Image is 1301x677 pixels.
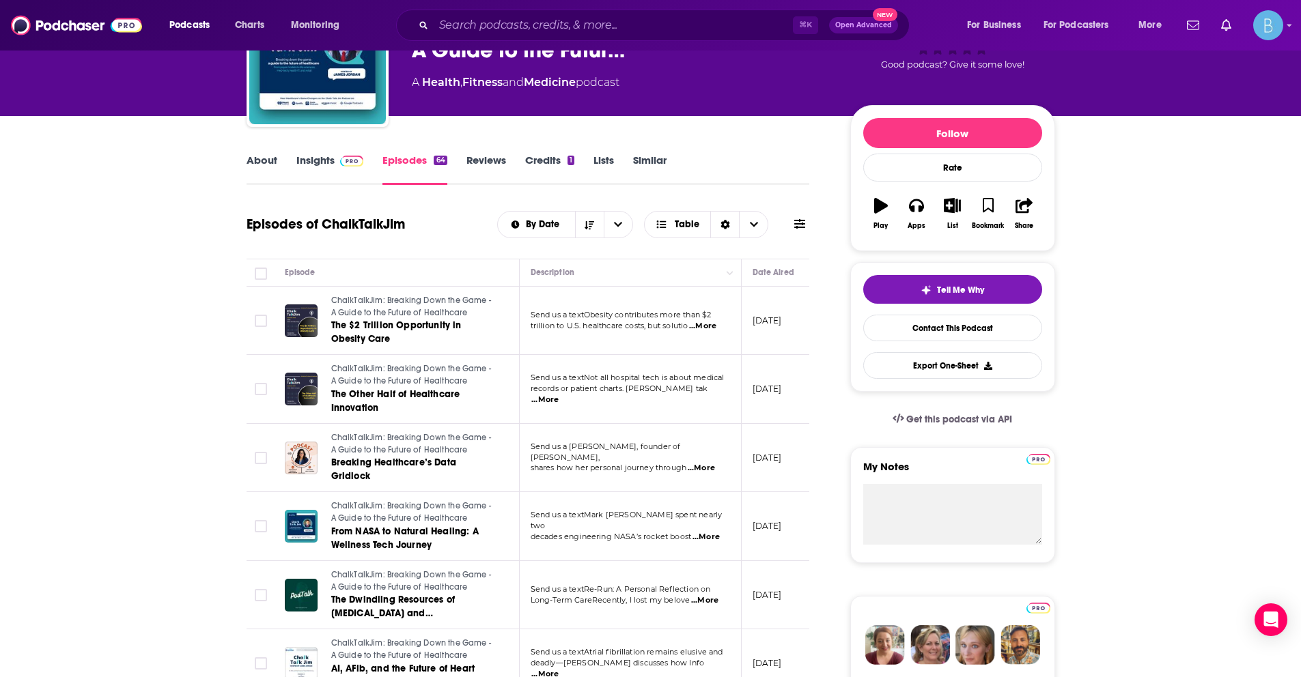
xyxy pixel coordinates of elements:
span: Monitoring [291,16,339,35]
p: [DATE] [753,383,782,394]
button: Bookmark [970,189,1006,238]
input: Search podcasts, credits, & more... [434,14,793,36]
button: open menu [604,212,632,237]
span: and [503,76,524,89]
button: Share [1006,189,1041,238]
button: Choose View [644,211,769,238]
span: Toggle select row [255,315,267,327]
span: ...More [688,463,715,474]
div: List [947,222,958,230]
div: Rate [863,154,1042,182]
span: Open Advanced [835,22,892,29]
button: Apps [899,189,934,238]
span: Tell Me Why [937,285,984,296]
a: ChalkTalkJim: Breaking Down the Game - A Guide to the Future of Healthcare [331,363,495,387]
button: Open AdvancedNew [829,17,898,33]
span: records or patient charts. [PERSON_NAME] tak [531,384,708,393]
img: Podchaser Pro [1026,603,1050,614]
div: Episode [285,264,316,280]
a: Breaking Healthcare’s Data Gridlock [331,456,495,483]
div: Description [531,264,574,280]
span: The $2 Trillion Opportunity in Obesity Care [331,319,462,345]
img: Podchaser - Follow, Share and Rate Podcasts [11,12,142,38]
h2: Choose List sort [497,211,633,238]
a: From NASA to Natural Healing: A Wellness Tech Journey [331,525,495,552]
a: The $2 Trillion Opportunity in Obesity Care [331,319,495,346]
div: Date Aired [753,264,794,280]
span: More [1138,16,1162,35]
a: Contact This Podcast [863,315,1042,341]
a: Episodes64 [382,154,447,185]
span: Podcasts [169,16,210,35]
div: Share [1015,222,1033,230]
button: Column Actions [722,265,738,281]
div: A podcast [412,74,619,91]
span: Breaking Healthcare’s Data Gridlock [331,457,456,482]
span: Toggle select row [255,589,267,601]
span: Get this podcast via API [906,414,1012,425]
p: [DATE] [753,520,782,532]
a: The Other Half of Healthcare Innovation [331,388,495,415]
a: About [247,154,277,185]
button: Export One-Sheet [863,352,1042,379]
span: For Podcasters [1044,16,1109,35]
h1: Episodes of ChalkTalkJim [247,216,405,233]
a: Health [422,76,460,89]
a: Similar [633,154,667,185]
span: ...More [689,321,716,332]
a: ChalkTalkJim: Breaking Down the Game - A Guide to the Future of Healthcare [331,637,495,661]
p: [DATE] [753,589,782,601]
div: Search podcasts, credits, & more... [409,10,923,41]
div: Bookmark [972,222,1004,230]
span: Send us a textNot all hospital tech is about medical [531,373,725,382]
span: , [460,76,462,89]
p: [DATE] [753,315,782,326]
a: InsightsPodchaser Pro [296,154,364,185]
button: open menu [281,14,357,36]
span: New [873,8,897,21]
span: ChalkTalkJim: Breaking Down the Game - A Guide to the Future of Healthcare [331,570,492,592]
img: tell me why sparkle [921,285,932,296]
button: Follow [863,118,1042,148]
div: 1 [568,156,574,165]
a: ChalkTalkJim: Breaking Down the Game - A Guide to the Future of Healthcare [331,432,495,456]
span: By Date [526,220,564,229]
span: Good podcast? Give it some love! [881,59,1024,70]
button: open menu [1035,14,1129,36]
div: Apps [908,222,925,230]
div: Play [873,222,888,230]
span: Toggle select row [255,383,267,395]
p: [DATE] [753,657,782,669]
a: Lists [593,154,614,185]
span: deadly—[PERSON_NAME] discusses how Info [531,658,705,667]
a: Pro website [1026,452,1050,465]
img: Sydney Profile [865,625,905,665]
span: Logged in as BLASTmedia [1253,10,1283,40]
button: open menu [160,14,227,36]
img: Podchaser Pro [1026,454,1050,465]
span: From NASA to Natural Healing: A Wellness Tech Journey [331,525,479,551]
div: Open Intercom Messenger [1255,603,1287,636]
span: shares how her personal journey through [531,463,687,472]
span: The Dwindling Resources of [MEDICAL_DATA] and [MEDICAL_DATA] Care [331,594,455,633]
span: decades engineering NASA’s rocket boost [531,532,692,541]
button: open menu [1129,14,1179,36]
a: Fitness [462,76,503,89]
button: List [934,189,970,238]
span: ...More [693,532,720,543]
button: Sort Direction [575,212,604,237]
span: trillion to U.S. healthcare costs, but solutio [531,321,688,330]
button: Play [863,189,899,238]
span: For Business [967,16,1021,35]
span: Send us a textRe-Run: A Personal Reflection on [531,584,711,594]
span: ...More [531,394,559,405]
a: The Dwindling Resources of [MEDICAL_DATA] and [MEDICAL_DATA] Care [331,593,495,620]
a: Reviews [466,154,506,185]
a: ChalkTalkJim: Breaking Down the Game - A Guide to the Future of Healthcare [331,295,495,319]
button: open menu [957,14,1038,36]
span: ⌘ K [793,16,818,34]
p: [DATE] [753,452,782,463]
button: open menu [498,220,575,229]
